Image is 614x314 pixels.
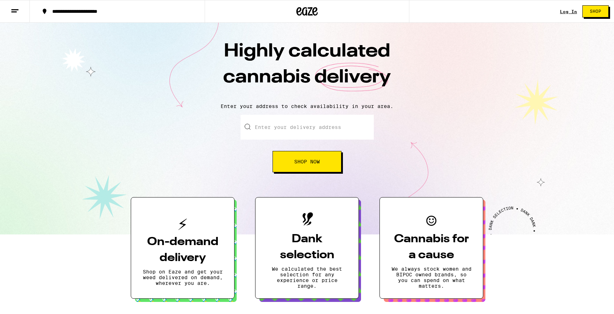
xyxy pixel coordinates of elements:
button: Cannabis for a causeWe always stock women and BIPOC owned brands, so you can spend on what matters. [379,197,483,299]
p: We calculated the best selection for any experience or price range. [267,266,347,289]
h3: Cannabis for a cause [391,231,472,263]
h3: On-demand delivery [142,234,223,266]
button: Dank selectionWe calculated the best selection for any experience or price range. [255,197,359,299]
input: Enter your delivery address [241,115,374,140]
button: Shop [582,5,609,17]
p: Enter your address to check availability in your area. [7,103,607,109]
h3: Dank selection [267,231,347,263]
a: Log In [560,9,577,14]
span: Shop [590,9,601,13]
p: Shop on Eaze and get your weed delivered on demand, wherever you are. [142,269,223,286]
p: We always stock women and BIPOC owned brands, so you can spend on what matters. [391,266,472,289]
a: Shop [577,5,614,17]
h1: Highly calculated cannabis delivery [183,39,431,98]
span: Shop Now [294,159,320,164]
button: Shop Now [273,151,341,172]
button: On-demand deliveryShop on Eaze and get your weed delivered on demand, wherever you are. [131,197,235,299]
